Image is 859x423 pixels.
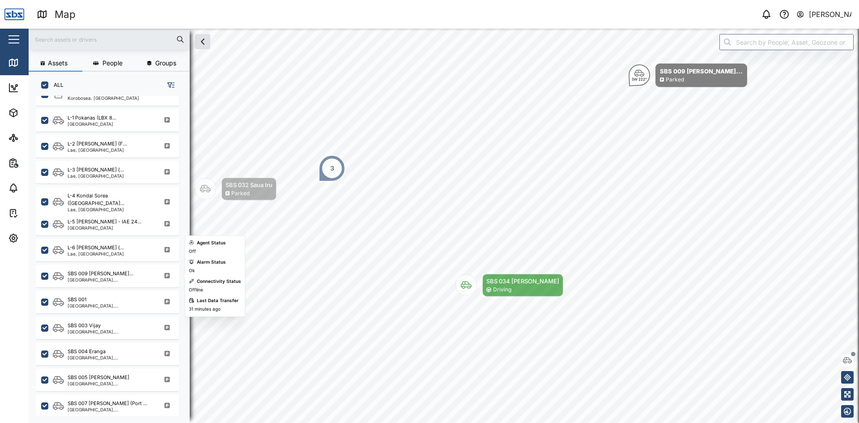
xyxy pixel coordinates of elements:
[68,252,124,256] div: Lae, [GEOGRAPHIC_DATA]
[225,180,272,189] div: SBS 032 Saua Iru
[796,8,852,21] button: [PERSON_NAME]
[68,407,153,412] div: [GEOGRAPHIC_DATA], [GEOGRAPHIC_DATA]
[197,239,226,247] div: Agent Status
[195,178,276,201] div: Map marker
[68,192,153,207] div: L-4 Kondai Sorea ([GEOGRAPHIC_DATA]...
[330,163,334,173] div: 3
[68,322,101,329] div: SBS 003 Vijay
[68,329,153,334] div: [GEOGRAPHIC_DATA], [GEOGRAPHIC_DATA]
[23,233,55,243] div: Settings
[68,207,153,212] div: Lae, [GEOGRAPHIC_DATA]
[23,83,64,93] div: Dashboard
[68,278,153,282] div: [GEOGRAPHIC_DATA], [GEOGRAPHIC_DATA]
[666,76,684,84] div: Parked
[68,218,141,226] div: L-5 [PERSON_NAME] - IAE 24...
[23,58,43,68] div: Map
[493,286,511,294] div: Driving
[36,96,189,416] div: grid
[68,174,124,178] div: Lae, [GEOGRAPHIC_DATA]
[660,67,743,76] div: SBS 009 [PERSON_NAME]...
[189,306,221,313] div: 31 minutes ago
[68,270,133,278] div: SBS 009 [PERSON_NAME]...
[68,296,86,303] div: SBS 001
[632,77,647,81] div: SW 222°
[189,248,196,255] div: Off
[455,274,563,297] div: Map marker
[68,381,153,386] div: [GEOGRAPHIC_DATA], [GEOGRAPHIC_DATA]
[68,355,153,360] div: [GEOGRAPHIC_DATA], [GEOGRAPHIC_DATA]
[34,33,184,46] input: Search assets or drivers
[68,140,127,148] div: L-2 [PERSON_NAME] (F...
[23,133,45,143] div: Sites
[68,226,141,230] div: [GEOGRAPHIC_DATA]
[231,189,250,198] div: Parked
[29,29,859,423] canvas: Map
[23,183,51,193] div: Alarms
[189,286,203,294] div: Offline
[68,244,124,252] div: L-6 [PERSON_NAME] (...
[189,267,195,274] div: Ok
[68,303,153,308] div: [GEOGRAPHIC_DATA], [GEOGRAPHIC_DATA]
[719,34,854,50] input: Search by People, Asset, Geozone or Place
[68,348,106,355] div: SBS 004 Eranga
[68,122,116,126] div: [GEOGRAPHIC_DATA]
[197,278,241,285] div: Connectivity Status
[23,108,51,118] div: Assets
[23,208,48,218] div: Tasks
[55,7,76,22] div: Map
[629,64,747,87] div: Map marker
[23,158,54,168] div: Reports
[4,4,24,24] img: Main Logo
[68,400,147,407] div: SBS 007 [PERSON_NAME] (Port ...
[68,96,139,100] div: Korobosea, [GEOGRAPHIC_DATA]
[48,60,68,66] span: Assets
[102,60,123,66] span: People
[68,114,116,122] div: L-1 Pokanas (LBX 8...
[68,374,129,381] div: SBS 005 [PERSON_NAME]
[155,60,176,66] span: Groups
[68,148,127,152] div: Lae, [GEOGRAPHIC_DATA]
[486,277,559,286] div: SBS 034 [PERSON_NAME]
[48,81,64,89] label: ALL
[197,297,238,304] div: Last Data Transfer
[197,259,226,266] div: Alarm Status
[319,155,345,182] div: Map marker
[68,166,124,174] div: L-3 [PERSON_NAME] (...
[809,9,852,20] div: [PERSON_NAME]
